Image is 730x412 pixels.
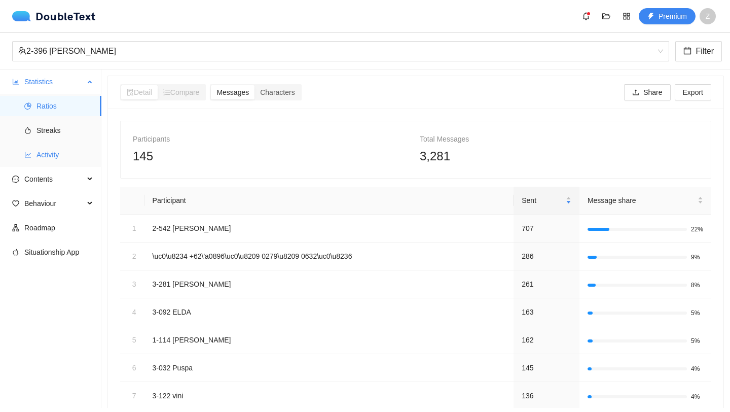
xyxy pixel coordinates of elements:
td: 2-542 [PERSON_NAME] [144,215,514,243]
span: Z [706,8,710,24]
button: uploadShare [624,84,670,100]
button: folder-open [598,8,614,24]
td: 3-281 [PERSON_NAME] [144,270,514,298]
span: folder-open [599,12,614,20]
span: fire [24,127,31,134]
span: appstore [619,12,634,20]
img: logo [12,11,35,21]
div: 1 [128,223,136,234]
span: 9% [691,254,703,260]
span: 5% [691,338,703,344]
td: 286 [514,243,579,270]
td: 3-032 Puspa [144,354,514,382]
span: Premium [659,11,687,22]
td: 163 [514,298,579,326]
div: 5 [128,334,136,346]
span: 3,281 [420,149,450,163]
button: appstore [618,8,635,24]
td: 145 [514,354,579,382]
span: 4% [691,366,703,372]
span: bell [578,12,594,20]
span: Behaviour [24,193,84,214]
span: Messages [216,88,249,96]
span: team [18,47,26,55]
div: DoubleText [12,11,96,21]
span: bar-chart [12,78,19,85]
span: 22% [691,226,703,232]
span: Situationship App [24,242,93,262]
span: 5% [691,310,703,316]
span: Streaks [36,120,93,141]
td: 1-114 [PERSON_NAME] [144,326,514,354]
button: Export [675,84,711,100]
span: Activity [36,145,93,165]
div: Participant [151,195,508,206]
span: Export [683,87,703,98]
span: upload [632,89,639,97]
span: heart [12,200,19,207]
span: Message share [588,195,696,206]
span: Sent [522,195,564,206]
span: message [12,176,19,183]
div: 2 [128,251,136,262]
button: bell [578,8,594,24]
div: 4 [128,306,136,318]
span: Share [643,87,662,98]
span: ordered-list [163,89,170,96]
button: thunderboltPremium [639,8,696,24]
div: 2-396 [PERSON_NAME] [18,42,654,61]
td: 3-122 vini [144,382,514,410]
span: line-chart [24,151,31,158]
span: 4% [691,394,703,400]
span: 145 [133,149,153,163]
span: pie-chart [24,102,31,110]
div: Participants [133,133,412,145]
td: 707 [514,215,579,243]
span: thunderbolt [647,13,654,21]
td: 261 [514,270,579,298]
td: \uc0\u8234 +62\'a0896\uc0\u8209 0279\u8209 0632\uc0\u8236 [144,243,514,270]
div: 6 [128,362,136,373]
td: 162 [514,326,579,354]
span: Compare [163,88,200,96]
span: Contents [24,169,84,189]
span: file-search [127,89,134,96]
span: Ratios [36,96,93,116]
div: 3 [128,279,136,290]
span: Statistics [24,72,84,92]
span: Roadmap [24,218,93,238]
span: calendar [683,47,691,56]
span: apple [12,249,19,256]
span: 2-396 Ririn Nur Indah [18,42,663,61]
span: Filter [696,45,714,57]
div: 7 [128,390,136,401]
div: Total Messages [420,133,699,145]
span: Detail [127,88,152,96]
button: calendarFilter [675,41,722,61]
span: Characters [260,88,295,96]
td: 3-092 ELDA [144,298,514,326]
th: Message share [579,187,711,215]
span: 8% [691,282,703,288]
a: logoDoubleText [12,11,96,21]
span: apartment [12,224,19,231]
td: 136 [514,382,579,410]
